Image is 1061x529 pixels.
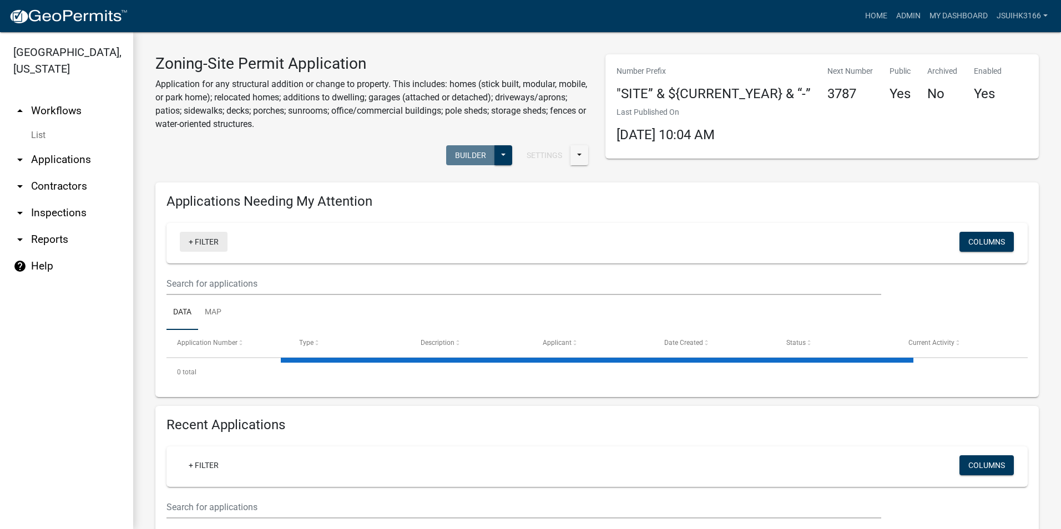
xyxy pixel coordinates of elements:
button: Settings [518,145,571,165]
h4: "SITE” & ${CURRENT_YEAR} & “-” [617,86,811,102]
a: Home [861,6,892,27]
button: Columns [959,232,1014,252]
datatable-header-cell: Date Created [654,330,776,357]
h4: 3787 [827,86,873,102]
p: Archived [927,65,957,77]
a: Jsuihk3166 [992,6,1052,27]
p: Public [890,65,911,77]
a: Data [166,295,198,330]
datatable-header-cell: Applicant [532,330,654,357]
i: help [13,260,27,273]
span: Applicant [543,339,572,347]
h4: Applications Needing My Attention [166,194,1028,210]
i: arrow_drop_down [13,180,27,193]
span: Description [421,339,454,347]
span: Current Activity [908,339,954,347]
span: [DATE] 10:04 AM [617,127,715,143]
input: Search for applications [166,272,881,295]
i: arrow_drop_up [13,104,27,118]
datatable-header-cell: Description [410,330,532,357]
datatable-header-cell: Type [289,330,411,357]
h4: No [927,86,957,102]
span: Date Created [664,339,703,347]
i: arrow_drop_down [13,206,27,220]
p: Number Prefix [617,65,811,77]
h4: Recent Applications [166,417,1028,433]
div: 0 total [166,358,1028,386]
h4: Yes [890,86,911,102]
datatable-header-cell: Application Number [166,330,289,357]
button: Columns [959,455,1014,475]
datatable-header-cell: Status [776,330,898,357]
a: Admin [892,6,925,27]
i: arrow_drop_down [13,233,27,246]
p: Application for any structural addition or change to property. This includes: homes (stick built,... [155,78,589,131]
input: Search for applications [166,496,881,518]
h3: Zoning-Site Permit Application [155,54,589,73]
i: arrow_drop_down [13,153,27,166]
p: Enabled [974,65,1002,77]
span: Application Number [177,339,238,347]
a: + Filter [180,232,228,252]
span: Type [299,339,314,347]
a: My Dashboard [925,6,992,27]
p: Last Published On [617,106,715,118]
p: Next Number [827,65,873,77]
a: Map [198,295,228,330]
a: + Filter [180,455,228,475]
button: Builder [446,145,495,165]
h4: Yes [974,86,1002,102]
span: Status [786,339,806,347]
datatable-header-cell: Current Activity [897,330,1019,357]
